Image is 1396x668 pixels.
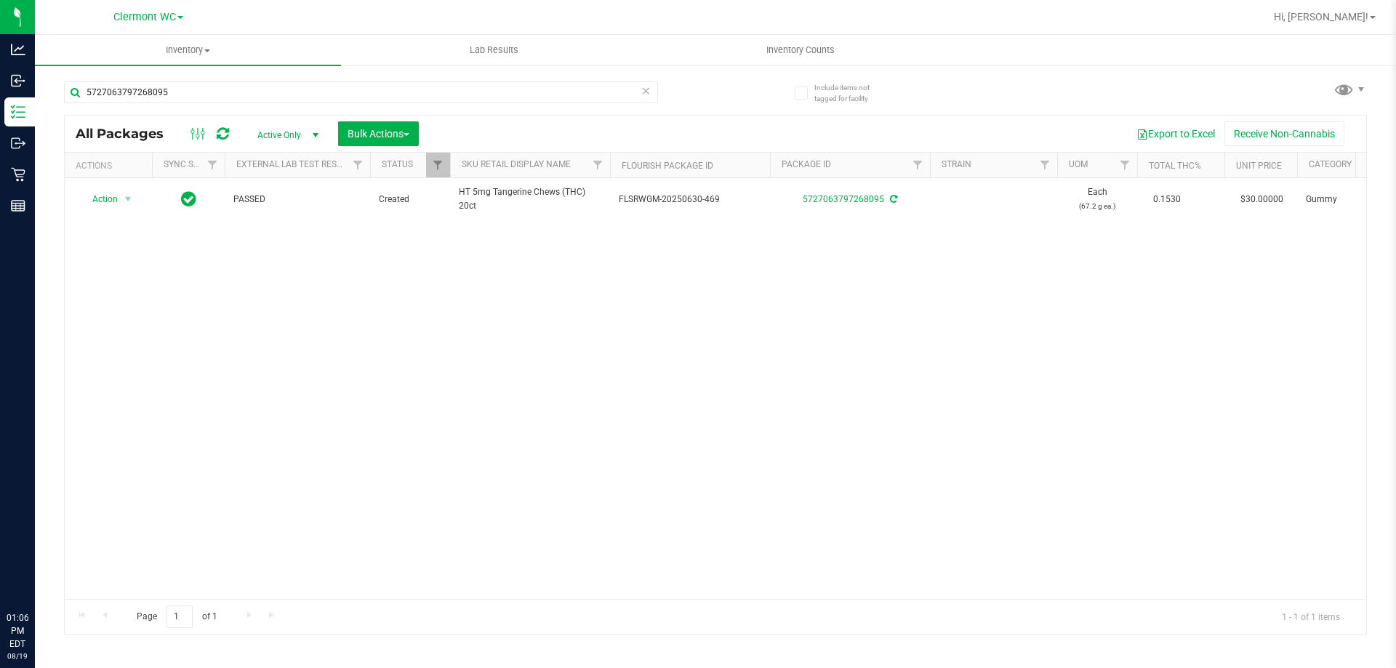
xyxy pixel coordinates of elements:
[1274,11,1368,23] span: Hi, [PERSON_NAME]!
[1069,159,1088,169] a: UOM
[462,159,571,169] a: SKU Retail Display Name
[164,159,220,169] a: Sync Status
[782,159,831,169] a: Package ID
[181,189,196,209] span: In Sync
[76,161,146,171] div: Actions
[641,81,651,100] span: Clear
[586,153,610,177] a: Filter
[1309,159,1352,169] a: Category
[35,35,341,65] a: Inventory
[814,82,887,104] span: Include items not tagged for facility
[1066,185,1128,213] span: Each
[11,73,25,88] inline-svg: Inbound
[1033,153,1057,177] a: Filter
[76,126,178,142] span: All Packages
[906,153,930,177] a: Filter
[236,159,350,169] a: External Lab Test Result
[201,153,225,177] a: Filter
[233,193,361,206] span: PASSED
[1146,189,1188,210] span: 0.1530
[338,121,419,146] button: Bulk Actions
[119,189,137,209] span: select
[426,153,450,177] a: Filter
[1224,121,1344,146] button: Receive Non-Cannabis
[888,194,897,204] span: Sync from Compliance System
[7,611,28,651] p: 01:06 PM EDT
[11,167,25,182] inline-svg: Retail
[747,44,854,57] span: Inventory Counts
[1236,161,1282,171] a: Unit Price
[11,105,25,119] inline-svg: Inventory
[15,552,58,595] iframe: Resource center
[167,605,193,628] input: 1
[124,605,229,628] span: Page of 1
[346,153,370,177] a: Filter
[1149,161,1201,171] a: Total THC%
[619,193,761,206] span: FLSRWGM-20250630-469
[379,193,441,206] span: Created
[7,651,28,661] p: 08/19
[459,185,601,213] span: HT 5mg Tangerine Chews (THC) 20ct
[382,159,413,169] a: Status
[942,159,971,169] a: Strain
[1127,121,1224,146] button: Export to Excel
[341,35,647,65] a: Lab Results
[1233,189,1291,210] span: $30.00000
[11,42,25,57] inline-svg: Analytics
[803,194,884,204] a: 5727063797268095
[11,198,25,213] inline-svg: Reports
[450,44,538,57] span: Lab Results
[79,189,119,209] span: Action
[1066,199,1128,213] p: (67.2 g ea.)
[11,136,25,150] inline-svg: Outbound
[647,35,953,65] a: Inventory Counts
[622,161,713,171] a: Flourish Package ID
[43,550,60,567] iframe: Resource center unread badge
[1270,605,1352,627] span: 1 - 1 of 1 items
[35,44,341,57] span: Inventory
[348,128,409,140] span: Bulk Actions
[1113,153,1137,177] a: Filter
[113,11,176,23] span: Clermont WC
[64,81,658,103] input: Search Package ID, Item Name, SKU, Lot or Part Number...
